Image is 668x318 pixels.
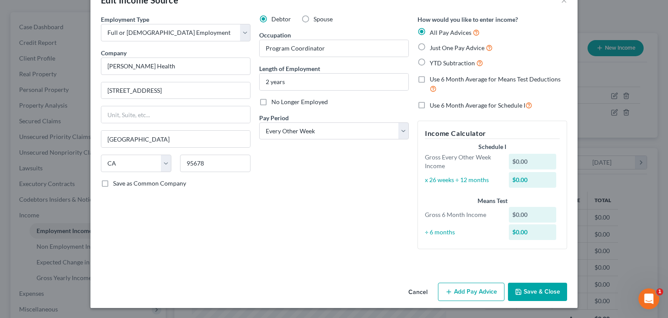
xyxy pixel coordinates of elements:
[421,176,504,184] div: x 26 weeks ÷ 12 months
[425,128,560,139] h5: Income Calculator
[101,16,149,23] span: Employment Type
[260,40,408,57] input: --
[101,106,250,123] input: Unit, Suite, etc...
[260,74,408,90] input: ex: 2 years
[421,153,504,170] div: Gross Every Other Week Income
[509,154,557,169] div: $0.00
[425,142,560,151] div: Schedule I
[113,179,186,187] span: Save as Common Company
[430,75,561,83] span: Use 6 Month Average for Means Test Deductions
[421,228,504,237] div: ÷ 6 months
[425,196,560,205] div: Means Test
[271,98,328,105] span: No Longer Employed
[180,155,250,172] input: Enter zip...
[430,101,525,109] span: Use 6 Month Average for Schedule I
[314,15,333,23] span: Spouse
[638,288,659,309] iframe: Intercom live chat
[509,224,557,240] div: $0.00
[417,15,518,24] label: How would you like to enter income?
[430,59,475,67] span: YTD Subtraction
[101,131,250,147] input: Enter city...
[438,283,504,301] button: Add Pay Advice
[259,64,320,73] label: Length of Employment
[401,284,434,301] button: Cancel
[101,58,250,75] input: Search company by name...
[259,114,289,122] span: Pay Period
[271,15,291,23] span: Debtor
[509,207,557,223] div: $0.00
[656,288,663,295] span: 1
[508,283,567,301] button: Save & Close
[101,82,250,99] input: Enter address...
[430,29,471,36] span: All Pay Advices
[101,49,127,57] span: Company
[430,44,484,51] span: Just One Pay Advice
[509,172,557,188] div: $0.00
[259,30,291,40] label: Occupation
[421,210,504,219] div: Gross 6 Month Income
